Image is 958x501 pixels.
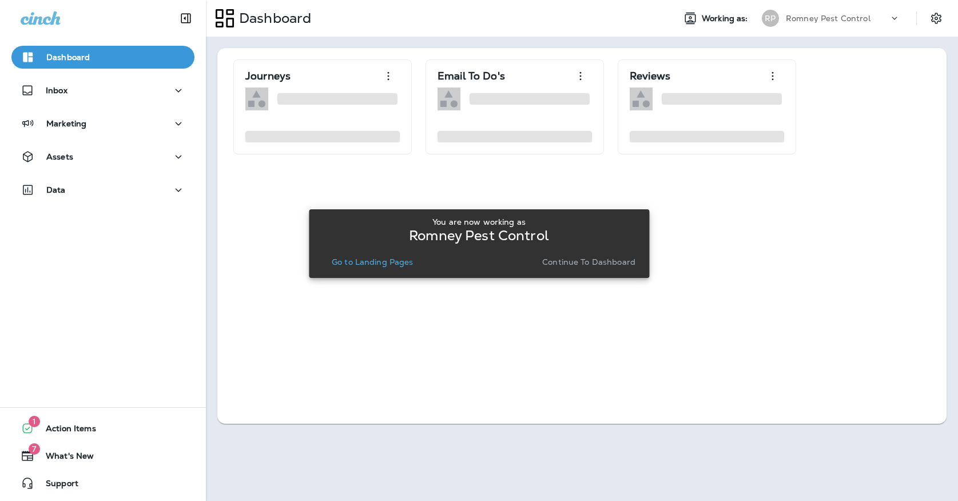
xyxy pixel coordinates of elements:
[11,145,194,168] button: Assets
[34,451,94,465] span: What's New
[34,479,78,492] span: Support
[542,257,635,267] p: Continue to Dashboard
[538,254,640,270] button: Continue to Dashboard
[786,14,870,23] p: Romney Pest Control
[46,152,73,161] p: Assets
[34,424,96,438] span: Action Items
[630,70,670,82] p: Reviews
[46,185,66,194] p: Data
[926,8,947,29] button: Settings
[762,10,779,27] div: RP
[245,70,291,82] p: Journeys
[11,178,194,201] button: Data
[11,46,194,69] button: Dashboard
[46,86,67,95] p: Inbox
[29,443,40,455] span: 7
[11,472,194,495] button: Support
[332,257,414,267] p: Go to Landing Pages
[11,112,194,135] button: Marketing
[11,417,194,440] button: 1Action Items
[234,10,311,27] p: Dashboard
[409,231,549,240] p: Romney Pest Control
[11,79,194,102] button: Inbox
[170,7,202,30] button: Collapse Sidebar
[11,444,194,467] button: 7What's New
[46,119,86,128] p: Marketing
[327,254,418,270] button: Go to Landing Pages
[702,14,750,23] span: Working as:
[432,217,526,226] p: You are now working as
[29,416,40,427] span: 1
[46,53,90,62] p: Dashboard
